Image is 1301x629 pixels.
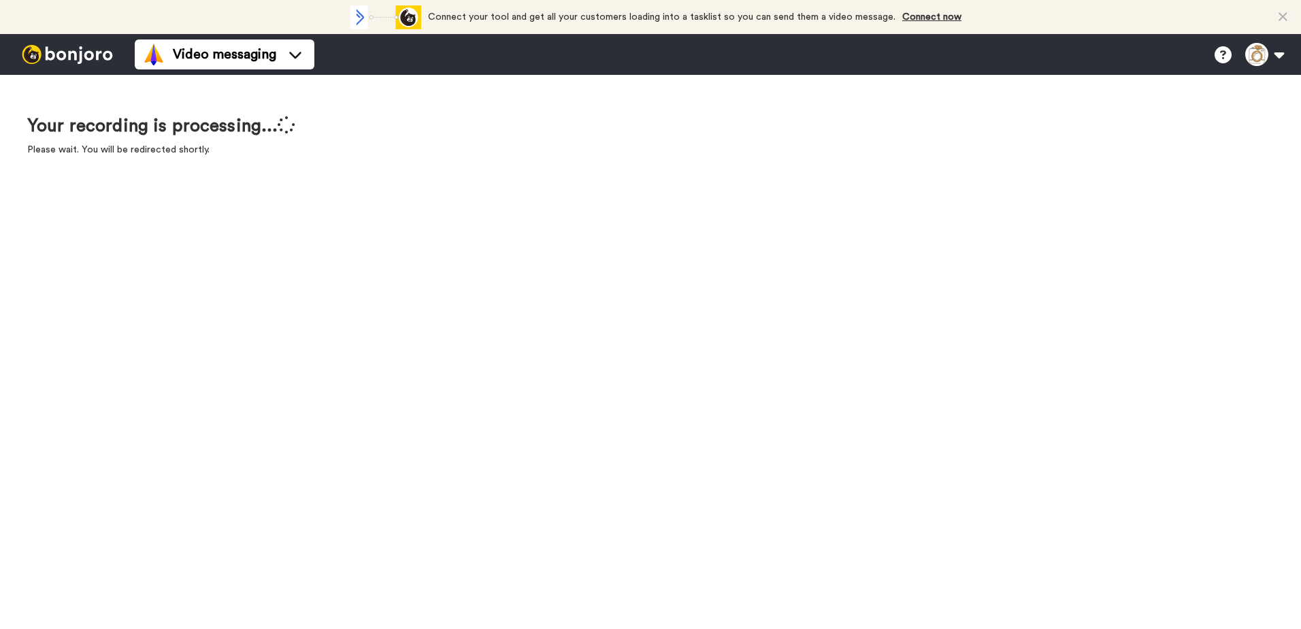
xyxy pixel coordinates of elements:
p: Please wait. You will be redirected shortly. [27,143,295,157]
div: animation [346,5,421,29]
h1: Your recording is processing... [27,116,295,136]
a: Connect now [902,12,961,22]
img: bj-logo-header-white.svg [16,45,118,64]
span: Connect your tool and get all your customers loading into a tasklist so you can send them a video... [428,12,895,22]
img: vm-color.svg [143,44,165,65]
span: Video messaging [173,45,276,64]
